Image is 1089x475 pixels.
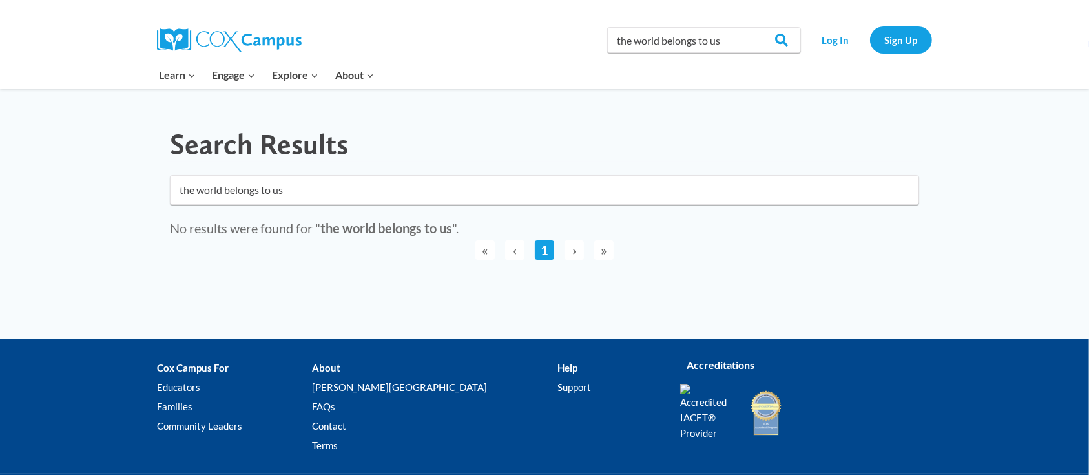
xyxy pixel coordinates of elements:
button: Child menu of Learn [150,61,204,89]
a: Contact [312,417,557,436]
div: No results were found for " ". [170,218,919,238]
a: Community Leaders [157,417,312,436]
input: Search for... [170,175,919,205]
span: « [475,240,495,260]
button: Child menu of About [327,61,382,89]
button: Child menu of Explore [264,61,327,89]
a: Educators [157,378,312,397]
nav: Primary Navigation [150,61,382,89]
span: ‹ [505,240,524,260]
a: 1 [535,240,554,260]
a: Terms [312,436,557,456]
a: [PERSON_NAME][GEOGRAPHIC_DATA] [312,378,557,397]
img: IDA Accredited [750,389,782,437]
a: Families [157,397,312,417]
a: Sign Up [870,26,932,53]
button: Child menu of Engage [204,61,264,89]
strong: Accreditations [687,359,754,371]
nav: Secondary Navigation [807,26,932,53]
img: Cox Campus [157,28,302,52]
a: Support [557,378,661,397]
img: Accredited IACET® Provider [680,384,735,441]
input: Search Cox Campus [607,27,801,53]
h1: Search Results [170,127,348,162]
span: › [565,240,584,260]
span: » [594,240,614,260]
a: FAQs [312,397,557,417]
a: Log In [807,26,864,53]
strong: the world belongs to us [320,220,452,236]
